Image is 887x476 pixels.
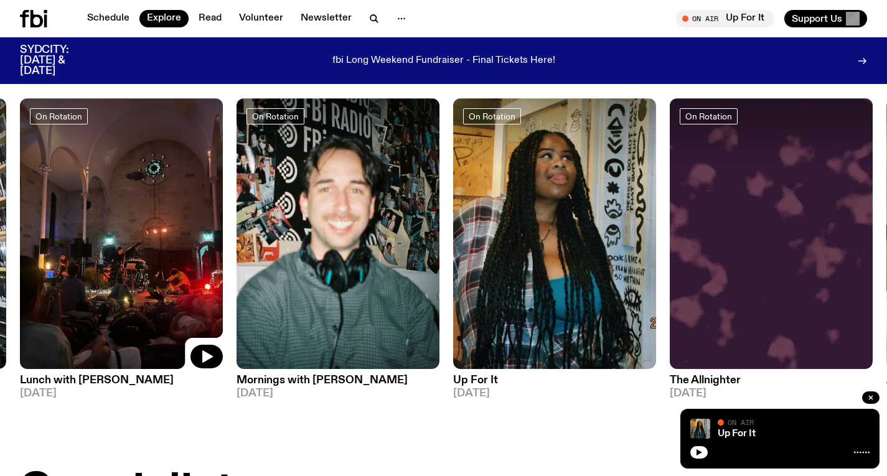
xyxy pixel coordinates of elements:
[80,10,137,27] a: Schedule
[463,108,521,124] a: On Rotation
[30,108,88,124] a: On Rotation
[246,108,304,124] a: On Rotation
[20,369,223,399] a: Lunch with [PERSON_NAME][DATE]
[670,375,873,386] h3: The Allnighter
[20,45,100,77] h3: SYDCITY: [DATE] & [DATE]
[453,98,656,369] img: Ify - a Brown Skin girl with black braided twists, looking up to the side with her tongue stickin...
[139,10,189,27] a: Explore
[670,369,873,399] a: The Allnighter[DATE]
[237,375,439,386] h3: Mornings with [PERSON_NAME]
[237,98,439,369] img: Radio presenter Ben Hansen sits in front of a wall of photos and an fbi radio sign. Film photo. B...
[237,369,439,399] a: Mornings with [PERSON_NAME][DATE]
[332,55,555,67] p: fbi Long Weekend Fundraiser - Final Tickets Here!
[453,388,656,399] span: [DATE]
[676,10,774,27] button: On AirUp For It
[20,375,223,386] h3: Lunch with [PERSON_NAME]
[191,10,229,27] a: Read
[784,10,867,27] button: Support Us
[690,419,710,439] img: Ify - a Brown Skin girl with black braided twists, looking up to the side with her tongue stickin...
[252,112,299,121] span: On Rotation
[20,388,223,399] span: [DATE]
[20,37,279,85] h2: On Rotation
[35,112,82,121] span: On Rotation
[453,369,656,399] a: Up For It[DATE]
[237,388,439,399] span: [DATE]
[293,10,359,27] a: Newsletter
[670,388,873,399] span: [DATE]
[685,112,732,121] span: On Rotation
[469,112,515,121] span: On Rotation
[728,418,754,426] span: On Air
[232,10,291,27] a: Volunteer
[453,375,656,386] h3: Up For It
[680,108,738,124] a: On Rotation
[792,13,842,24] span: Support Us
[718,429,756,439] a: Up For It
